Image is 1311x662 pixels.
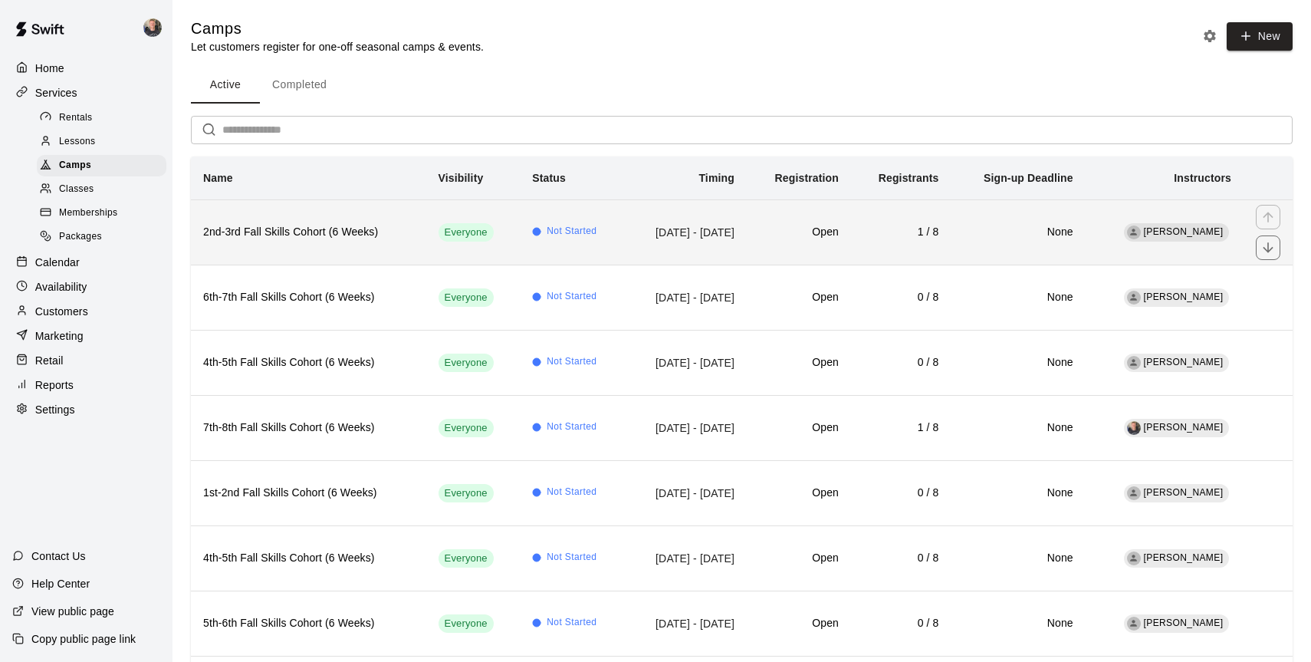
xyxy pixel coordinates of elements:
div: This service is visible to all of your customers [439,288,494,307]
div: This service is visible to all of your customers [439,549,494,568]
p: Marketing [35,328,84,344]
div: Camps [37,155,166,176]
h6: Open [759,615,839,632]
span: Everyone [439,617,494,631]
h6: None [963,289,1073,306]
div: Logan Garvin [1127,421,1141,435]
td: [DATE] - [DATE] [625,525,747,591]
div: Classes [37,179,166,200]
h6: Open [759,550,839,567]
p: Retail [35,353,64,368]
h6: None [963,615,1073,632]
h6: Open [759,224,839,241]
span: [PERSON_NAME] [1144,422,1224,433]
h6: 1st-2nd Fall Skills Cohort (6 Weeks) [203,485,414,502]
button: New [1227,22,1293,51]
div: This service is visible to all of your customers [439,354,494,372]
td: [DATE] - [DATE] [625,199,747,265]
span: Packages [59,229,102,245]
span: [PERSON_NAME] [1144,357,1224,367]
span: Rentals [59,110,93,126]
span: Everyone [439,486,494,501]
h6: 0 / 8 [863,550,938,567]
h5: Camps [191,18,484,39]
a: Retail [12,349,160,372]
h6: 7th-8th Fall Skills Cohort (6 Weeks) [203,420,414,436]
td: [DATE] - [DATE] [625,330,747,395]
div: Logan Garvin [140,12,172,43]
h6: 2nd-3rd Fall Skills Cohort (6 Weeks) [203,224,414,241]
h6: None [963,485,1073,502]
div: Cassidy Schutz [1127,617,1141,631]
p: Home [35,61,64,76]
a: New [1221,29,1293,42]
a: Marketing [12,324,160,347]
h6: 4th-5th Fall Skills Cohort (6 Weeks) [203,550,414,567]
p: View public page [31,604,114,619]
a: Customers [12,300,160,323]
h6: 0 / 8 [863,615,938,632]
div: This service is visible to all of your customers [439,419,494,437]
img: Logan Garvin [143,18,162,37]
p: Customers [35,304,88,319]
p: Calendar [35,255,80,270]
button: Camp settings [1198,25,1221,48]
div: Services [12,81,160,104]
p: Help Center [31,576,90,591]
span: [PERSON_NAME] [1144,487,1224,498]
span: Classes [59,182,94,197]
div: Memberships [37,203,166,224]
p: Services [35,85,77,100]
span: Lessons [59,134,96,150]
div: Erin Mathias [1127,356,1141,370]
h6: None [963,354,1073,371]
b: Status [532,172,566,184]
div: Erin Mathias [1127,552,1141,565]
p: Settings [35,402,75,417]
a: Classes [37,178,172,202]
p: Reports [35,377,74,393]
td: [DATE] - [DATE] [625,591,747,656]
span: Not Started [547,550,596,565]
span: Everyone [439,356,494,371]
div: Kai Robinson [1127,226,1141,239]
span: Not Started [547,485,596,500]
span: Not Started [547,224,596,239]
div: Lessons [37,131,166,153]
button: move item down [1256,235,1280,260]
a: Reports [12,374,160,397]
b: Name [203,172,233,184]
h6: Open [759,289,839,306]
span: [PERSON_NAME] [1144,552,1224,563]
div: This service is visible to all of your customers [439,614,494,633]
div: This service is visible to all of your customers [439,484,494,502]
b: Sign-up Deadline [984,172,1073,184]
h6: 1 / 8 [863,224,938,241]
h6: Open [759,420,839,436]
div: This service is visible to all of your customers [439,223,494,242]
a: Home [12,57,160,80]
p: Let customers register for one-off seasonal camps & events. [191,39,484,54]
h6: 5th-6th Fall Skills Cohort (6 Weeks) [203,615,414,632]
span: Everyone [439,421,494,436]
h6: 1 / 8 [863,420,938,436]
span: Camps [59,158,91,173]
h6: 0 / 8 [863,289,938,306]
span: Everyone [439,291,494,305]
p: Availability [35,279,87,295]
span: [PERSON_NAME] [1144,291,1224,302]
span: [PERSON_NAME] [1144,226,1224,237]
h6: None [963,550,1073,567]
b: Registrants [879,172,939,184]
div: Michael Nunes [1127,291,1141,305]
div: Settings [12,398,160,421]
h6: 4th-5th Fall Skills Cohort (6 Weeks) [203,354,414,371]
div: Packages [37,226,166,248]
a: Memberships [37,202,172,226]
span: Everyone [439,226,494,240]
h6: Open [759,354,839,371]
b: Timing [698,172,734,184]
a: Availability [12,275,160,298]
